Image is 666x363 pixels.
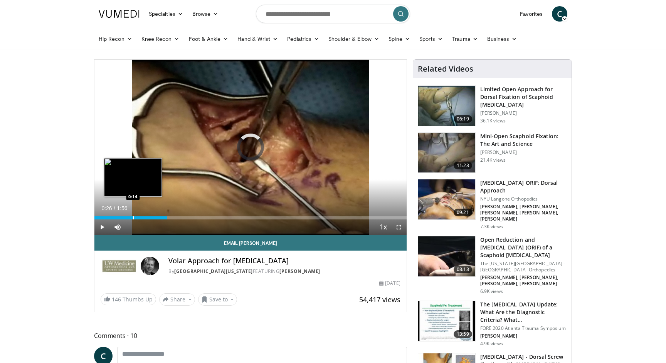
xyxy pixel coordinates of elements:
[480,341,503,347] p: 4.9K views
[384,31,414,47] a: Spine
[552,6,567,22] a: C
[99,10,140,18] img: VuMedi Logo
[188,6,223,22] a: Browse
[480,288,503,294] p: 6.9K views
[376,219,391,235] button: Playback Rate
[168,257,400,265] h4: Volar Approach for [MEDICAL_DATA]
[94,331,407,341] span: Comments 10
[480,236,567,259] h3: Open Reduction and [MEDICAL_DATA] (ORIF) of a Scaphoid [MEDICAL_DATA]
[418,179,567,230] a: 09:21 [MEDICAL_DATA] ORIF: Dorsal Approach NYU Langone Orthopedics [PERSON_NAME], [PERSON_NAME], ...
[418,133,475,173] img: Screen_shot_2010-09-13_at_9.16.13_PM_2.png.150x105_q85_crop-smart_upscale.jpg
[101,205,112,211] span: 0:26
[454,266,472,273] span: 08:13
[184,31,233,47] a: Foot & Ankle
[94,235,407,251] a: Email [PERSON_NAME]
[454,330,472,338] span: 13:59
[379,280,400,287] div: [DATE]
[454,115,472,123] span: 06:19
[233,31,283,47] a: Hand & Wrist
[104,158,162,197] img: image.jpeg
[94,31,137,47] a: Hip Recon
[94,216,407,219] div: Progress Bar
[168,268,400,275] div: By FEATURING
[110,219,125,235] button: Mute
[117,205,127,211] span: 1:56
[480,333,567,339] p: [PERSON_NAME]
[279,268,320,274] a: [PERSON_NAME]
[480,274,567,287] p: [PERSON_NAME], [PERSON_NAME], [PERSON_NAME], [PERSON_NAME]
[480,118,506,124] p: 36.1K views
[101,257,138,275] img: University of Washington
[480,261,567,273] p: The [US_STATE][GEOGRAPHIC_DATA] - [GEOGRAPHIC_DATA] Orthopedics
[174,268,253,274] a: [GEOGRAPHIC_DATA][US_STATE]
[144,6,188,22] a: Specialties
[483,31,522,47] a: Business
[480,157,506,163] p: 21.4K views
[415,31,448,47] a: Sports
[418,85,567,126] a: 06:19 Limited Open Approach for Dorsal Fixation of Scaphoid [MEDICAL_DATA] [PERSON_NAME] 36.1K views
[480,224,503,230] p: 7.3K views
[283,31,324,47] a: Pediatrics
[112,296,121,303] span: 146
[256,5,410,23] input: Search topics, interventions
[480,325,567,331] p: FORE 2020 Atlanta Trauma Symposium
[418,64,473,74] h4: Related Videos
[159,293,195,306] button: Share
[94,60,407,235] video-js: Video Player
[418,236,567,294] a: 08:13 Open Reduction and [MEDICAL_DATA] (ORIF) of a Scaphoid [MEDICAL_DATA] The [US_STATE][GEOGRA...
[141,257,159,275] img: Avatar
[480,301,567,324] h3: The [MEDICAL_DATA] Update: What Are the Diagnostic Criteria? What…
[454,162,472,169] span: 11:23
[480,179,567,194] h3: [MEDICAL_DATA] ORIF: Dorsal Approach
[480,132,567,148] h3: Mini-Open Scaphoid Fixation: The Art and Science
[418,132,567,173] a: 11:23 Mini-Open Scaphoid Fixation: The Art and Science [PERSON_NAME] 21.4K views
[391,219,407,235] button: Fullscreen
[480,149,567,156] p: [PERSON_NAME]
[418,236,475,276] img: 9e8d4ce5-5cf9-4f64-b223-8a8a66678819.150x105_q85_crop-smart_upscale.jpg
[480,85,567,109] h3: Limited Open Approach for Dorsal Fixation of Scaphoid [MEDICAL_DATA]
[418,86,475,126] img: bindra_-_mini_open_scaphoid_2.png.150x105_q85_crop-smart_upscale.jpg
[324,31,384,47] a: Shoulder & Elbow
[418,179,475,219] img: 77ce367d-3479-4283-9ae2-dfa1edb86cf6.jpg.150x105_q85_crop-smart_upscale.jpg
[114,205,115,211] span: /
[418,301,475,341] img: b4efe44a-bb59-48fa-8a22-7b8bd8e59419.150x105_q85_crop-smart_upscale.jpg
[137,31,184,47] a: Knee Recon
[447,31,483,47] a: Trauma
[515,6,547,22] a: Favorites
[198,293,237,306] button: Save to
[359,295,400,304] span: 54,417 views
[480,110,567,116] p: [PERSON_NAME]
[454,209,472,216] span: 09:21
[101,293,156,305] a: 146 Thumbs Up
[480,204,567,222] p: [PERSON_NAME], [PERSON_NAME], [PERSON_NAME], [PERSON_NAME], [PERSON_NAME]
[418,301,567,347] a: 13:59 The [MEDICAL_DATA] Update: What Are the Diagnostic Criteria? What… FORE 2020 Atlanta Trauma...
[94,219,110,235] button: Play
[480,196,567,202] p: NYU Langone Orthopedics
